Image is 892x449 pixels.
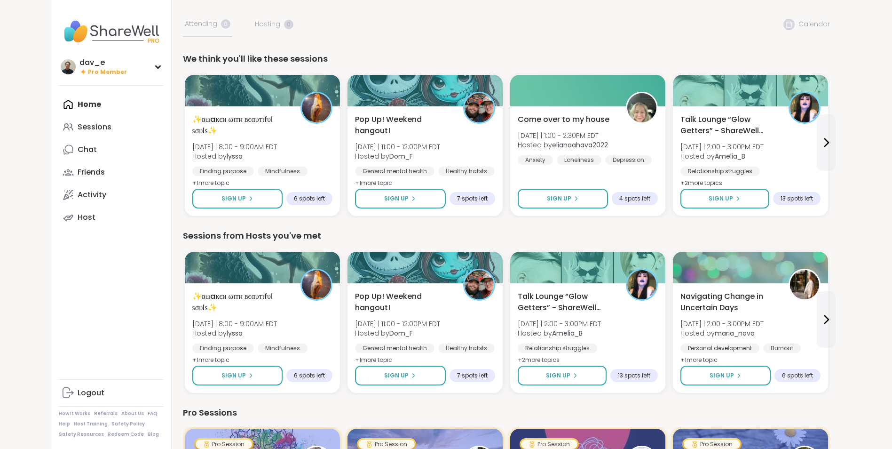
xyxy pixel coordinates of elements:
span: [DATE] | 2:00 - 3:00PM EDT [518,319,601,329]
b: Dom_F [389,329,413,338]
span: 6 spots left [782,372,813,379]
a: Blog [148,431,159,438]
div: Anxiety [518,155,553,165]
a: Help [59,421,70,427]
span: Hosted by [355,329,440,338]
div: Pro Session [684,440,740,449]
div: dav_e [79,57,127,68]
span: ✨αωaкєи ωιтн вєαυтιfυℓ ѕσυℓѕ✨ [192,114,290,136]
span: [DATE] | 8:00 - 9:00AM EDT [192,319,277,329]
a: Chat [59,138,164,161]
span: 7 spots left [457,372,488,379]
div: Pro Session [521,440,577,449]
div: General mental health [355,167,434,176]
b: lyssa [227,152,243,161]
span: Pro Member [88,68,127,76]
div: Activity [78,190,106,200]
button: Sign Up [518,189,608,208]
span: Pop Up! Weekend hangout! [355,291,453,313]
span: ✨αωaкєи ωιтн вєαυтιfυℓ ѕσυℓѕ✨ [192,291,290,313]
div: We think you'll like these sessions [183,52,830,65]
div: Personal development [680,344,759,353]
img: maria_nova [790,270,819,299]
div: Chat [78,144,97,155]
button: Sign Up [355,189,446,208]
span: Sign Up [221,371,246,380]
span: Sign Up [710,371,734,380]
span: Sign Up [547,194,571,203]
span: 6 spots left [294,195,325,202]
span: Talk Lounge “Glow Getters” - ShareWell Sisters [680,114,778,136]
img: lyssa [302,93,331,122]
div: Healthy habits [438,344,495,353]
span: [DATE] | 2:00 - 3:00PM EDT [680,142,764,152]
b: Amelia_B [552,329,583,338]
div: Logout [78,388,104,398]
img: Amelia_B [790,93,819,122]
a: Referrals [94,410,118,417]
a: How It Works [59,410,90,417]
span: 13 spots left [618,372,650,379]
div: Relationship struggles [680,167,760,176]
button: Sign Up [355,366,446,385]
button: Sign Up [680,366,771,385]
span: Hosted by [680,329,764,338]
a: Activity [59,184,164,206]
a: Friends [59,161,164,184]
div: Relationship struggles [518,344,597,353]
div: Host [78,212,95,223]
span: [DATE] | 11:00 - 12:00PM EDT [355,319,440,329]
span: [DATE] | 8:00 - 9:00AM EDT [192,142,277,152]
div: Friends [78,167,105,177]
div: Mindfulness [258,167,308,176]
div: Loneliness [557,155,601,165]
b: lyssa [227,329,243,338]
span: [DATE] | 11:00 - 12:00PM EDT [355,142,440,152]
button: Sign Up [192,189,283,208]
img: ShareWell Nav Logo [59,15,164,48]
a: Logout [59,382,164,404]
span: 6 spots left [294,372,325,379]
span: [DATE] | 1:00 - 2:30PM EDT [518,131,608,140]
button: Sign Up [192,366,283,385]
img: elianaahava2022 [627,93,656,122]
span: Hosted by [518,140,608,150]
div: Pro Sessions [183,406,830,419]
span: 7 spots left [457,195,488,202]
a: About Us [121,410,144,417]
a: FAQ [148,410,158,417]
a: Host [59,206,164,229]
img: dav_e [61,59,76,74]
span: Sign Up [709,194,733,203]
span: Sign Up [221,194,246,203]
div: Burnout [763,344,801,353]
span: Hosted by [192,152,277,161]
span: Hosted by [192,329,277,338]
span: 13 spots left [781,195,813,202]
span: Navigating Change in Uncertain Days [680,291,778,313]
img: lyssa [302,270,331,299]
span: Sign Up [384,371,409,380]
div: Sessions from Hosts you've met [183,229,830,242]
img: Amelia_B [627,270,656,299]
a: Safety Policy [111,421,145,427]
div: Mindfulness [258,344,308,353]
button: Sign Up [518,366,607,385]
img: Dom_F [465,93,494,122]
div: Healthy habits [438,167,495,176]
a: Safety Resources [59,431,104,438]
div: General mental health [355,344,434,353]
a: Redeem Code [108,431,144,438]
span: Sign Up [546,371,570,380]
span: Sign Up [384,194,409,203]
img: Dom_F [465,270,494,299]
span: Hosted by [355,152,440,161]
div: Depression [605,155,652,165]
span: Hosted by [518,329,601,338]
b: Amelia_B [715,152,745,161]
span: 4 spots left [619,195,650,202]
span: Talk Lounge “Glow Getters” - ShareWell Sisters [518,291,616,313]
b: maria_nova [715,329,755,338]
span: Come over to my house [518,114,609,125]
a: Sessions [59,116,164,138]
